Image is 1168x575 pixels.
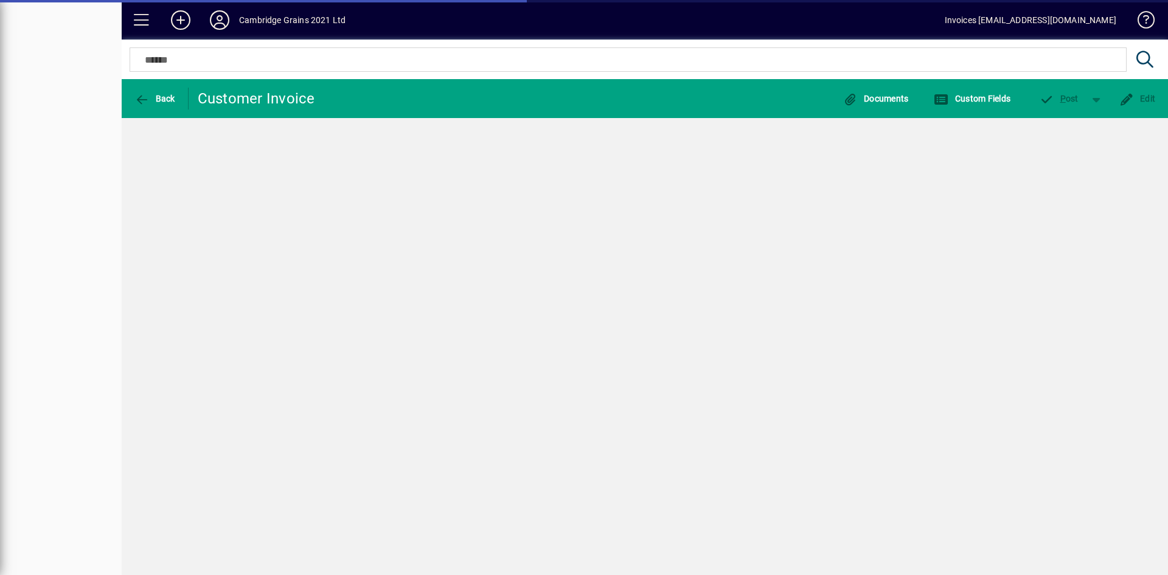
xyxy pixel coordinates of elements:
[200,9,239,31] button: Profile
[945,10,1116,30] div: Invoices [EMAIL_ADDRESS][DOMAIN_NAME]
[1119,94,1156,103] span: Edit
[131,88,178,110] button: Back
[239,10,346,30] div: Cambridge Grains 2021 Ltd
[161,9,200,31] button: Add
[1033,88,1085,110] button: Post
[934,94,1010,103] span: Custom Fields
[122,88,189,110] app-page-header-button: Back
[843,94,909,103] span: Documents
[134,94,175,103] span: Back
[931,88,1013,110] button: Custom Fields
[1116,88,1159,110] button: Edit
[1128,2,1153,42] a: Knowledge Base
[1060,94,1066,103] span: P
[1039,94,1079,103] span: ost
[198,89,315,108] div: Customer Invoice
[840,88,912,110] button: Documents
